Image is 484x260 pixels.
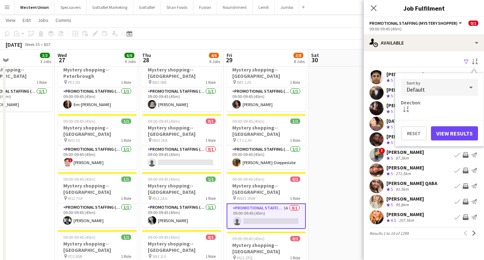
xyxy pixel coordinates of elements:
[293,53,303,58] span: 3/8
[310,56,319,64] span: 30
[386,211,424,218] div: [PERSON_NAME]
[379,148,385,154] span: !
[290,177,300,182] span: 0/1
[58,56,137,111] app-job-card: 09:00-09:45 (45m)1/1Mystery shopping--Peterbrough PE1 1N1 RolePromotional Staffing (Mystery Shopp...
[401,126,427,140] button: Reset
[209,53,219,58] span: 4/6
[58,87,137,111] app-card-role: Promotional Staffing (Mystery Shopper)1/109:00-09:45 (45m)Em-[PERSON_NAME]
[142,145,221,169] app-card-role: Promotional Staffing (Mystery Shopper)0/109:00-09:45 (45m)
[364,4,484,13] h3: Job Fulfilment
[227,56,306,111] app-job-card: 09:00-09:45 (45m)1/1Mystery shopping--[GEOGRAPHIC_DATA] BR1 1JD1 RolePromotional Staffing (Myster...
[142,183,221,195] h3: Mystery shopping--[GEOGRAPHIC_DATA]
[121,119,131,124] span: 1/1
[161,0,193,14] button: Shan Foods
[121,254,131,259] span: 1 Role
[290,119,300,124] span: 1/1
[386,149,424,155] div: [PERSON_NAME]
[68,254,82,259] span: YO1 8SR
[394,124,412,130] div: 241.6km
[124,53,134,58] span: 6/6
[58,125,137,137] h3: Mystery shopping--[GEOGRAPHIC_DATA]
[148,235,180,240] span: 09:00-09:45 (45m)
[58,67,137,79] h3: Mystery shopping--Peterbrough
[386,118,439,124] div: [DATE][PERSON_NAME]
[121,138,131,143] span: 1 Role
[431,126,478,140] button: View Results
[237,196,255,201] span: BN21 3NW
[36,80,47,85] span: 1 Role
[290,80,300,85] span: 1 Role
[227,125,306,137] h3: Mystery shopping--[GEOGRAPHIC_DATA]
[58,203,137,227] app-card-role: Promotional Staffing (Mystery Shopper)1/109:00-09:45 (45m)[PERSON_NAME]
[237,80,251,85] span: BR1 1JD
[121,196,131,201] span: 1 Role
[386,133,424,140] div: [PERSON_NAME]
[364,34,484,51] div: Available
[35,16,51,25] a: Jobs
[407,86,425,93] span: Default
[386,71,424,77] div: [PERSON_NAME]
[142,56,221,111] app-job-card: 09:00-09:45 (45m)1/1Mystery shopping--[GEOGRAPHIC_DATA] BB1 5BE1 RolePromotional Staffing (Myster...
[152,196,168,201] span: RG1 2AG
[394,186,410,192] div: 91.5km
[40,59,51,64] div: 3 Jobs
[394,77,412,83] div: 106.5km
[386,196,424,202] div: [PERSON_NAME]
[205,138,216,143] span: 1 Role
[142,114,221,169] app-job-card: 09:00-09:45 (45m)0/1Mystery shopping--[GEOGRAPHIC_DATA] NN1 2EA1 RolePromotional Staffing (Myster...
[125,59,136,64] div: 6 Jobs
[369,26,478,31] div: 09:00-09:45 (45m)
[391,124,393,129] span: 5
[311,52,319,58] span: Sat
[148,119,180,124] span: 09:00-09:45 (45m)
[369,21,463,26] button: Promotional Staffing (Mystery Shopper)
[394,109,410,115] div: 92.6km
[227,145,306,169] app-card-role: Promotional Staffing (Mystery Shopper)1/109:00-09:45 (45m)[PERSON_NAME]-Dieppedalle
[232,236,264,241] span: 09:00-09:45 (45m)
[23,42,41,47] span: Week 35
[217,0,253,14] button: Nourishment
[121,177,131,182] span: 1/1
[63,235,95,240] span: 09:00-09:45 (45m)
[152,80,167,85] span: BB1 5BE
[206,235,216,240] span: 0/1
[227,172,306,229] app-job-card: 09:00-09:45 (45m)0/1Mystery shopping--[GEOGRAPHIC_DATA] BN21 3NW1 RolePromotional Staffing (Myste...
[63,177,95,182] span: 09:00-09:45 (45m)
[237,138,252,143] span: CT1 2JH
[58,114,137,169] div: 09:00-09:45 (45m)1/1Mystery shopping--[GEOGRAPHIC_DATA] RH1 1S1 RolePromotional Staffing (Mystery...
[142,203,221,227] app-card-role: Promotional Staffing (Mystery Shopper)1/109:00-09:45 (45m)[PERSON_NAME]
[391,202,393,207] span: 5
[227,52,232,58] span: Fri
[369,231,409,236] span: Results 1 to 10 of 1299
[391,77,393,83] span: 5
[87,0,133,14] button: GottaBe! Marketing
[142,172,221,227] app-job-card: 09:00-09:45 (45m)1/1Mystery shopping--[GEOGRAPHIC_DATA] RG1 2AG1 RolePromotional Staffing (Myster...
[227,203,306,229] app-card-role: Promotional Staffing (Mystery Shopper)1A0/109:00-09:45 (45m)
[369,21,457,26] span: Promotional Staffing (Mystery Shopper)
[23,17,31,23] span: Edit
[205,80,216,85] span: 1 Role
[141,56,151,64] span: 28
[121,235,131,240] span: 1/1
[290,196,300,201] span: 1 Role
[206,177,216,182] span: 1/1
[142,67,221,79] h3: Mystery shopping--[GEOGRAPHIC_DATA]
[53,16,74,25] a: Comms
[40,53,50,58] span: 3/3
[391,218,396,223] span: 4.5
[401,99,421,106] label: Direction:
[468,21,478,26] span: 0/1
[44,42,51,47] div: BST
[394,140,410,146] div: 99.9km
[68,80,80,85] span: PE1 1N
[394,155,410,161] div: 87.3km
[152,138,168,143] span: NN1 2EA
[38,17,48,23] span: Jobs
[58,241,137,253] h3: Mystery shopping--[GEOGRAPHIC_DATA]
